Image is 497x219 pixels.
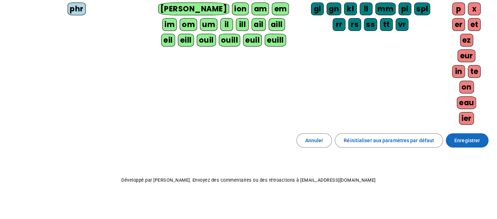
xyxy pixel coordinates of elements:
[158,2,229,15] div: [PERSON_NAME]
[6,176,491,185] p: Développé par [PERSON_NAME]. Envoyez des commentaires ou des rétroactions à [EMAIL_ADDRESS][DOMAI...
[335,133,443,148] button: Réinitialiser aux paramètres par défaut
[452,18,465,31] div: er
[327,2,341,15] div: gn
[364,18,377,31] div: ss
[459,112,474,125] div: ier
[272,2,289,15] div: em
[252,2,269,15] div: am
[360,2,372,15] div: ll
[219,34,240,47] div: ouill
[459,81,474,94] div: on
[375,2,396,15] div: mm
[252,18,266,31] div: ail
[243,34,262,47] div: euil
[197,34,216,47] div: ouil
[348,18,361,31] div: rs
[161,34,175,47] div: eil
[468,18,481,31] div: et
[180,18,197,31] div: om
[200,18,217,31] div: um
[454,136,480,145] span: Enregistrer
[446,133,488,148] button: Enregistrer
[457,96,476,109] div: eau
[460,34,473,47] div: ez
[220,18,233,31] div: il
[305,136,323,145] span: Annuler
[178,34,194,47] div: eill
[162,18,177,31] div: im
[452,2,465,15] div: p
[452,65,465,78] div: in
[468,2,481,15] div: x
[344,2,357,15] div: kl
[468,65,481,78] div: te
[236,18,249,31] div: ill
[311,2,324,15] div: gl
[414,2,430,15] div: spl
[333,18,345,31] div: rr
[380,18,393,31] div: tt
[269,18,285,31] div: aill
[398,2,411,15] div: pl
[296,133,332,148] button: Annuler
[265,34,286,47] div: euill
[458,49,475,62] div: eur
[232,2,249,15] div: ion
[344,136,434,145] span: Réinitialiser aux paramètres par défaut
[68,2,86,15] div: phr
[396,18,408,31] div: vr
